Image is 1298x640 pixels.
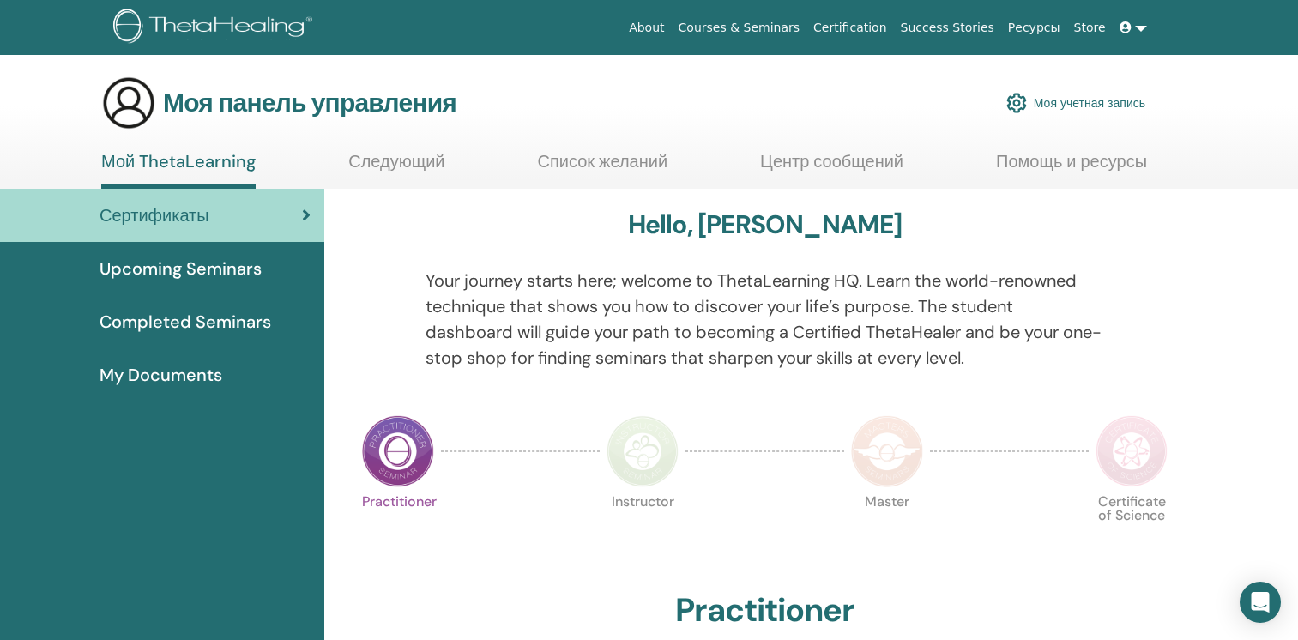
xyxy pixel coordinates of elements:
[1096,415,1168,487] img: Certificate of Science
[996,151,1147,184] a: Помощь и ресурсы
[851,495,923,567] p: Master
[100,256,262,281] span: Upcoming Seminars
[760,151,903,184] a: Центр сообщений
[672,12,807,44] a: Courses & Seminars
[1001,12,1067,44] a: Ресурсы
[622,12,671,44] a: About
[1240,582,1281,623] div: Открыть Интерком Мессенджер
[163,88,456,118] h3: Моя панель управления
[628,209,903,240] h3: Hello, [PERSON_NAME]
[607,415,679,487] img: Instructor
[675,591,854,631] h2: Practitioner
[100,309,271,335] span: Completed Seminars
[851,415,923,487] img: Master
[362,495,434,567] p: Practitioner
[538,151,668,184] a: Список желаний
[362,415,434,487] img: Practitioner
[1096,495,1168,567] p: Certificate of Science
[100,362,222,388] span: My Documents
[1067,12,1113,44] a: Store
[348,151,444,184] a: Следующий
[100,202,209,228] span: Сертификаты
[607,495,679,567] p: Instructor
[113,9,318,47] img: logo.png
[806,12,893,44] a: Certification
[1006,84,1145,122] a: Моя учетная запись
[426,268,1104,371] p: Your journey starts here; welcome to ThetaLearning HQ. Learn the world-renowned technique that sh...
[101,151,256,189] a: Мой ThetaLearning
[1006,88,1027,118] img: cog.svg
[894,12,1001,44] a: Success Stories
[101,75,156,130] img: generic-user-icon.jpg
[1034,95,1145,111] font: Моя учетная запись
